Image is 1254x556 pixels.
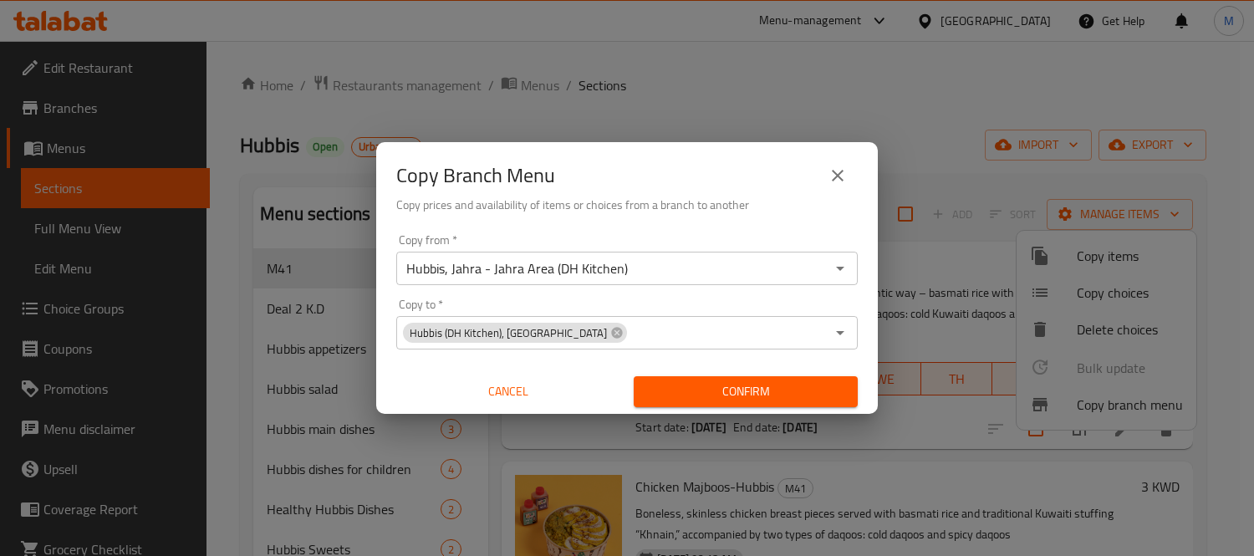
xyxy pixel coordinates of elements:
button: Confirm [634,376,858,407]
button: Cancel [396,376,620,407]
span: Cancel [403,381,614,402]
div: Hubbis (DH Kitchen), [GEOGRAPHIC_DATA] [403,323,627,343]
span: Confirm [647,381,844,402]
button: Open [828,321,852,344]
h6: Copy prices and availability of items or choices from a branch to another [396,196,858,214]
button: Open [828,257,852,280]
h2: Copy Branch Menu [396,162,555,189]
button: close [818,156,858,196]
span: Hubbis (DH Kitchen), [GEOGRAPHIC_DATA] [403,325,614,341]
